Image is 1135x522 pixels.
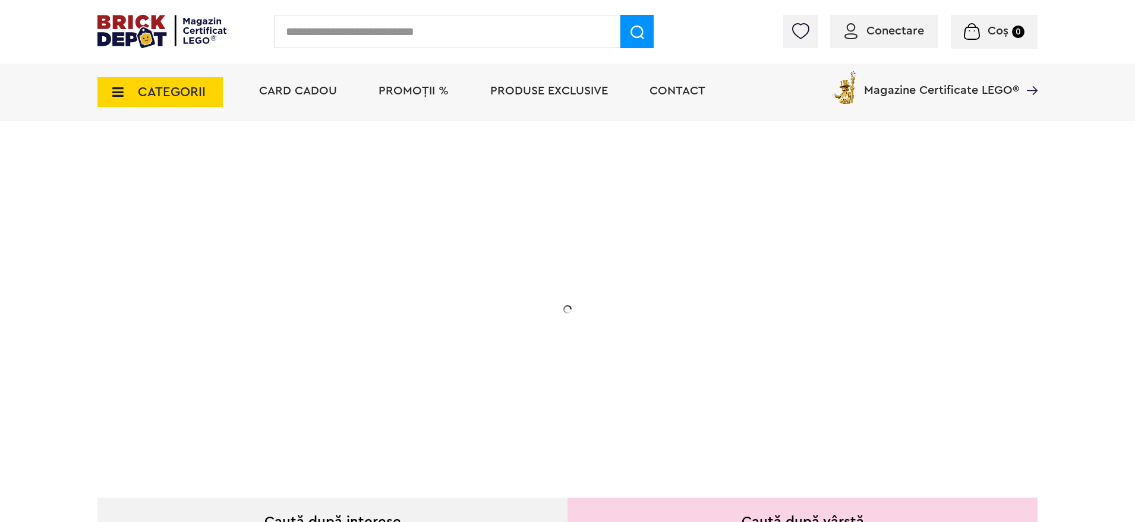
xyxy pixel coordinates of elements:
[1012,26,1024,38] small: 0
[650,85,705,97] a: Contact
[866,25,924,37] span: Conectare
[490,85,608,97] a: Produse exclusive
[138,86,206,99] span: CATEGORII
[379,85,449,97] a: PROMOȚII %
[988,25,1008,37] span: Coș
[182,239,420,282] h1: Cadou VIP 40772
[1019,69,1038,81] a: Magazine Certificate LEGO®
[864,69,1019,96] span: Magazine Certificate LEGO®
[182,371,420,385] div: Află detalii
[844,25,924,37] a: Conectare
[182,294,420,344] h2: Seria de sărbători: Fantomă luminoasă. Promoția este valabilă în perioada [DATE] - [DATE].
[259,85,337,97] a: Card Cadou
